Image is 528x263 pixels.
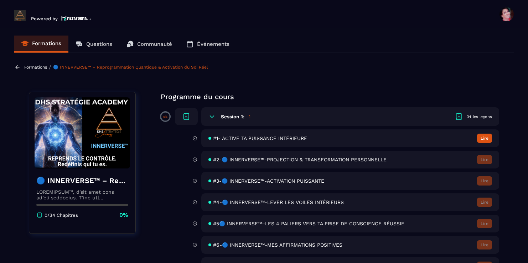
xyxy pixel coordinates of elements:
img: logo-branding [14,10,26,21]
p: Formations [32,40,61,47]
p: LOREMIPSUM™, d’sit amet cons ad’eli seddoeius. T’inc utl etdolorema aliquaeni ad minimveniamqui n... [36,189,128,200]
span: #2-🔵 INNERVERSE™-PROJECTION & TRANSFORMATION PERSONNELLE [213,157,387,162]
img: logo [61,15,91,21]
button: Lire [477,176,492,186]
a: 🔵 INNERVERSE™ – Reprogrammation Quantique & Activation du Soi Réel [53,65,208,70]
span: #5🔵 INNERVERSE™–LES 4 PALIERS VERS TA PRISE DE CONSCIENCE RÉUSSIE [213,221,404,226]
p: 0% [119,211,128,219]
p: Événements [197,41,229,47]
p: Communauté [137,41,172,47]
button: Lire [477,240,492,249]
h5: 1 [249,113,250,120]
span: / [49,64,51,70]
img: banner [35,97,130,168]
p: 0/34 Chapitres [45,213,78,218]
span: #3-🔵 INNERVERSE™-ACTIVATION PUISSANTE [213,178,324,184]
button: Lire [477,198,492,207]
a: Questions [68,36,119,53]
span: #6-🔵 INNERVERSE™-MES AFFIRMATIONS POSITIVES [213,242,342,248]
button: Lire [477,219,492,228]
span: #1- ACTIVE TA PUISSANCE INTÉRIEURE [213,135,307,141]
a: Événements [179,36,237,53]
a: Formations [14,36,68,53]
p: 0% [163,115,167,118]
a: Formations [24,65,47,70]
h4: 🔵 INNERVERSE™ – Reprogrammation Quantique & Activation du Soi Réel [36,176,128,186]
a: Communauté [119,36,179,53]
h6: Session 1: [221,114,244,119]
p: Powered by [31,16,58,21]
button: Lire [477,155,492,164]
p: Programme du cours [161,92,499,102]
p: Questions [86,41,112,47]
div: 34 les leçons [467,114,492,119]
span: #4-🔵 INNERVERSE™-LEVER LES VOILES INTÉRIEURS [213,199,344,205]
button: Lire [477,134,492,143]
